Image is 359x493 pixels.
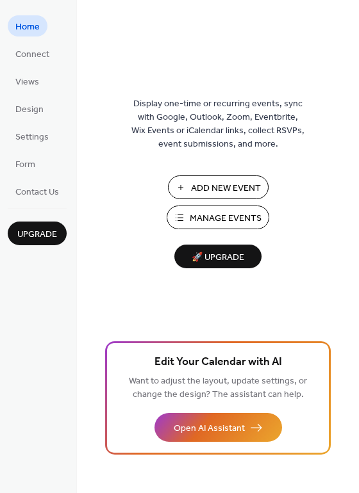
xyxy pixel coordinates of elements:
[8,15,47,36] a: Home
[15,48,49,61] span: Connect
[8,153,43,174] a: Form
[174,245,262,268] button: 🚀 Upgrade
[15,158,35,172] span: Form
[15,76,39,89] span: Views
[8,70,47,92] a: Views
[15,186,59,199] span: Contact Us
[129,373,307,403] span: Want to adjust the layout, update settings, or change the design? The assistant can help.
[167,206,269,229] button: Manage Events
[8,98,51,119] a: Design
[174,422,245,435] span: Open AI Assistant
[8,43,57,64] a: Connect
[168,175,269,199] button: Add New Event
[15,20,40,34] span: Home
[131,97,305,151] span: Display one-time or recurring events, sync with Google, Outlook, Zoom, Eventbrite, Wix Events or ...
[15,131,49,144] span: Settings
[154,353,282,371] span: Edit Your Calendar with AI
[8,125,56,147] a: Settings
[8,222,67,245] button: Upgrade
[15,103,44,117] span: Design
[182,249,254,266] span: 🚀 Upgrade
[154,413,282,442] button: Open AI Assistant
[8,181,67,202] a: Contact Us
[17,228,57,241] span: Upgrade
[190,212,262,225] span: Manage Events
[191,182,261,195] span: Add New Event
